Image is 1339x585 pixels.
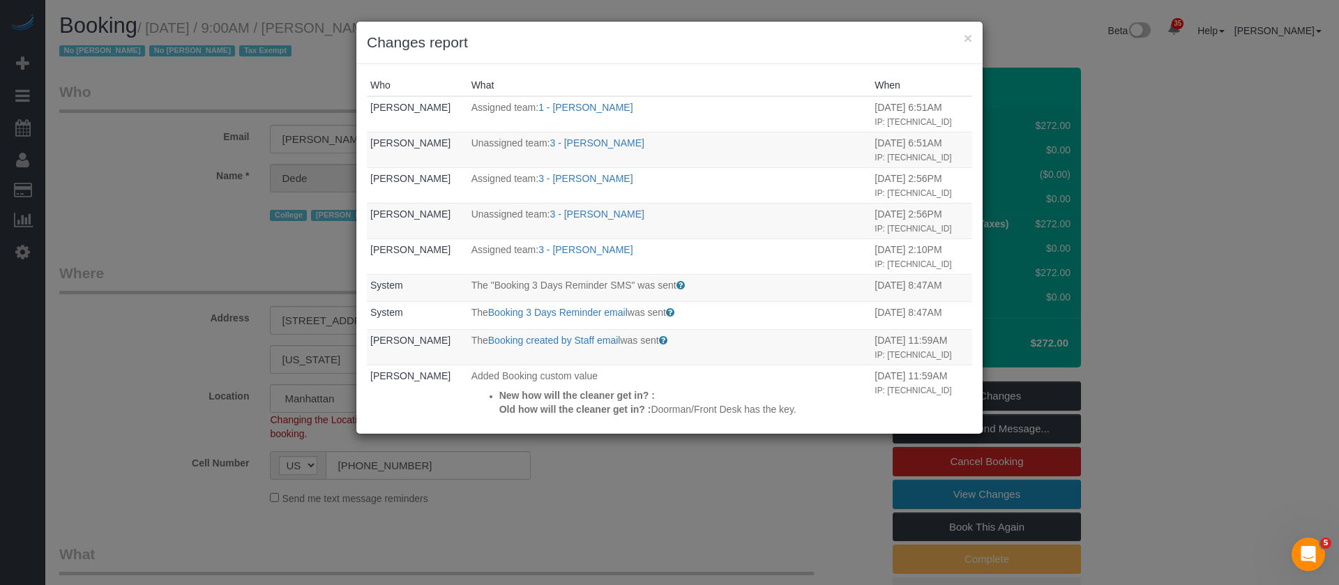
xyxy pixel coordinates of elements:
iframe: Intercom live chat [1292,538,1325,571]
td: What [468,274,872,302]
p: Doorman/Front Desk has the key. [499,402,868,416]
a: [PERSON_NAME] [370,335,451,346]
small: IP: [TECHNICAL_ID] [875,259,951,269]
td: Who [367,96,468,132]
a: [PERSON_NAME] [370,102,451,113]
a: System [370,307,403,318]
span: The [471,307,488,318]
span: Assigned team: [471,102,539,113]
a: [PERSON_NAME] [370,208,451,220]
span: was sent [628,307,666,318]
td: What [468,302,872,330]
td: When [871,167,972,203]
a: [PERSON_NAME] [370,244,451,255]
small: IP: [TECHNICAL_ID] [875,117,951,127]
a: 1 - [PERSON_NAME] [538,102,633,113]
small: IP: [TECHNICAL_ID] [875,153,951,162]
a: [PERSON_NAME] [370,173,451,184]
strong: Old how will the cleaner get in? : [499,404,651,415]
th: What [468,75,872,96]
a: Booking created by Staff email [488,335,621,346]
td: Who [367,167,468,203]
td: Who [367,203,468,238]
td: Who [367,132,468,167]
td: When [871,203,972,238]
span: was sent [620,335,658,346]
td: When [871,238,972,274]
small: IP: [TECHNICAL_ID] [875,188,951,198]
td: Who [367,302,468,330]
td: When [871,96,972,132]
a: [PERSON_NAME] [370,137,451,149]
a: System [370,280,403,291]
a: [PERSON_NAME] [370,370,451,381]
a: 3 - [PERSON_NAME] [550,137,644,149]
td: When [871,274,972,302]
th: Who [367,75,468,96]
small: IP: [TECHNICAL_ID] [875,350,951,360]
a: 3 - [PERSON_NAME] [550,208,644,220]
td: What [468,238,872,274]
td: What [468,365,872,426]
span: 5 [1320,538,1331,549]
td: When [871,302,972,330]
td: Who [367,329,468,365]
small: IP: [TECHNICAL_ID] [875,386,951,395]
td: Who [367,365,468,426]
td: When [871,132,972,167]
td: What [468,132,872,167]
sui-modal: Changes report [356,22,983,434]
td: What [468,329,872,365]
th: When [871,75,972,96]
span: Unassigned team: [471,137,550,149]
td: When [871,365,972,426]
a: 3 - [PERSON_NAME] [538,244,633,255]
span: Assigned team: [471,173,539,184]
a: Booking 3 Days Reminder email [488,307,628,318]
small: IP: [TECHNICAL_ID] [875,224,951,234]
a: 3 - [PERSON_NAME] [538,173,633,184]
td: What [468,167,872,203]
strong: New how will the cleaner get in? : [499,390,655,401]
td: Who [367,274,468,302]
span: The [471,335,488,346]
span: Unassigned team: [471,208,550,220]
span: Assigned team: [471,244,539,255]
td: Who [367,238,468,274]
td: When [871,329,972,365]
td: What [468,96,872,132]
span: Added Booking custom value [471,370,598,381]
td: What [468,203,872,238]
span: The "Booking 3 Days Reminder SMS" was sent [471,280,676,291]
h3: Changes report [367,32,972,53]
button: × [964,31,972,45]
